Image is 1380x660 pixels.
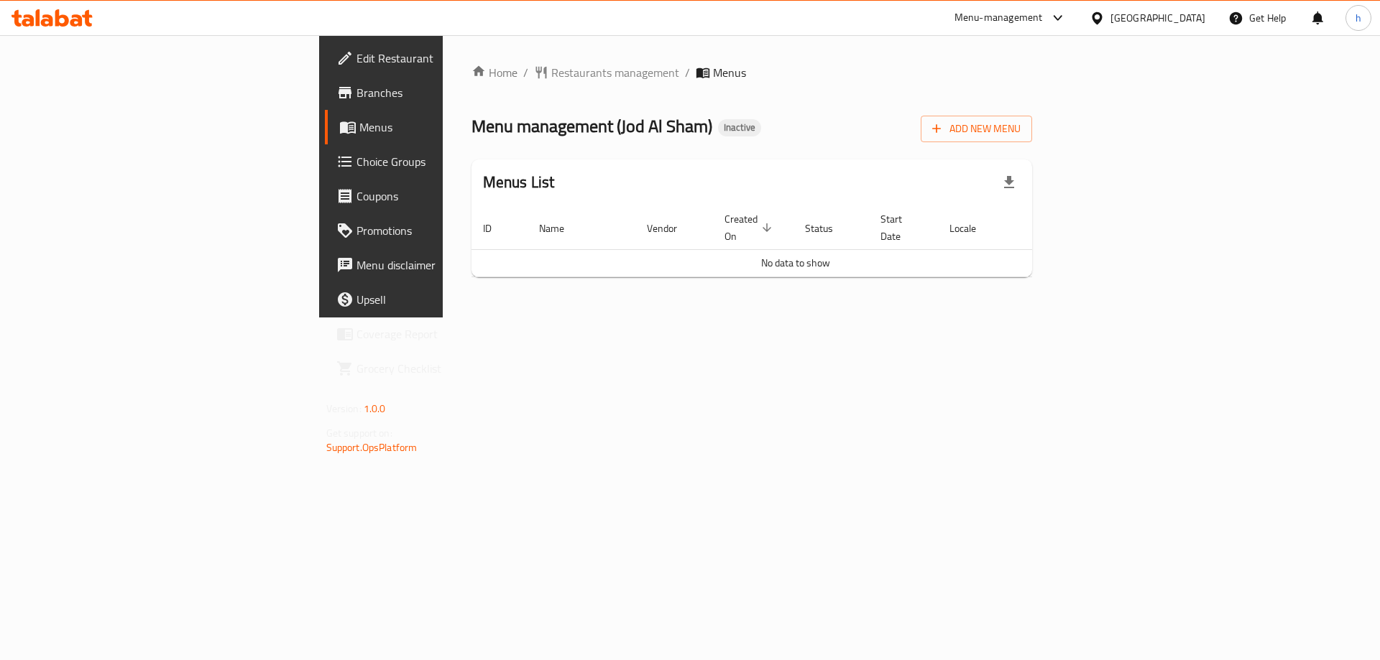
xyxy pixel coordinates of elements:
[713,64,746,81] span: Menus
[954,9,1043,27] div: Menu-management
[325,41,550,75] a: Edit Restaurant
[325,248,550,282] a: Menu disclaimer
[356,84,538,101] span: Branches
[718,119,761,136] div: Inactive
[1012,206,1120,250] th: Actions
[356,187,538,205] span: Coupons
[718,121,761,134] span: Inactive
[483,172,555,193] h2: Menus List
[325,179,550,213] a: Coupons
[326,438,418,457] a: Support.OpsPlatform
[356,291,538,308] span: Upsell
[356,360,538,377] span: Grocery Checklist
[326,424,392,442] span: Get support on:
[471,110,712,142] span: Menu management ( Jod Al Sham )
[1356,10,1361,26] span: h
[364,399,386,418] span: 1.0.0
[534,64,679,81] a: Restaurants management
[805,220,852,237] span: Status
[356,222,538,239] span: Promotions
[325,351,550,386] a: Grocery Checklist
[325,110,550,144] a: Menus
[326,399,362,418] span: Version:
[471,206,1120,277] table: enhanced table
[356,153,538,170] span: Choice Groups
[325,75,550,110] a: Branches
[356,325,538,343] span: Coverage Report
[356,50,538,67] span: Edit Restaurant
[761,254,830,272] span: No data to show
[551,64,679,81] span: Restaurants management
[685,64,690,81] li: /
[325,144,550,179] a: Choice Groups
[921,116,1032,142] button: Add New Menu
[647,220,696,237] span: Vendor
[949,220,995,237] span: Locale
[325,282,550,317] a: Upsell
[880,210,921,245] span: Start Date
[325,213,550,248] a: Promotions
[539,220,583,237] span: Name
[932,120,1021,138] span: Add New Menu
[356,256,538,274] span: Menu disclaimer
[992,165,1026,200] div: Export file
[359,118,538,136] span: Menus
[471,64,1033,81] nav: breadcrumb
[724,210,776,245] span: Created On
[483,220,510,237] span: ID
[325,317,550,351] a: Coverage Report
[1110,10,1205,26] div: [GEOGRAPHIC_DATA]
